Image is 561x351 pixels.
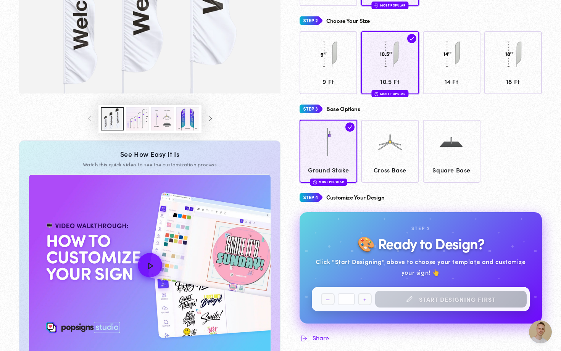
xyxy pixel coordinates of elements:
span: Ground Stake [303,164,354,175]
span: Square Base [426,164,477,175]
span: Share [313,334,329,341]
span: 18 Ft [488,76,538,87]
h4: Customize Your Design [326,194,384,201]
img: Ground Stake [310,123,348,161]
div: Most Popular [371,2,408,9]
img: 10.5 Ft [371,35,409,73]
a: Square Base Square Base [423,120,480,183]
div: Most Popular [310,179,347,186]
a: 9 Ft 9 Ft [300,31,357,94]
a: 18 Ft 18 Ft [484,31,542,94]
a: 10.5 Ft 10.5 Ft Most Popular [361,31,419,94]
img: Step 4 [300,190,322,204]
img: fire.svg [374,91,378,97]
img: 9 Ft [310,35,348,73]
div: Step 2 [411,224,430,233]
button: Load image 1 in gallery view [101,107,124,130]
img: Step 2 [300,14,322,28]
span: 10.5 Ft [365,76,415,87]
span: 14 Ft [426,76,477,87]
img: check.svg [407,34,416,43]
a: Open chat [529,320,552,343]
button: Slide right [202,110,218,127]
img: Square Base [432,123,471,161]
img: Step 3 [300,102,322,116]
img: Cross Base [371,123,409,161]
h4: Base Options [326,106,360,112]
h2: 🎨 Ready to Design? [357,235,484,251]
div: See How Easy It Is [29,150,271,158]
img: 18 Ft [494,35,532,73]
span: 9 Ft [303,76,354,87]
img: check.svg [345,122,355,132]
button: Share [300,333,329,342]
div: Click "Start Designing" above to choose your template and customize your sign! 👆 [312,256,530,278]
button: Slide left [82,110,98,127]
button: Load image 3 in gallery view [151,107,174,130]
a: Cross Base Cross Base [361,120,419,183]
div: Most Popular [371,90,408,97]
img: 14 Ft [432,35,471,73]
span: Cross Base [365,164,415,175]
h4: Choose Your Size [326,18,370,24]
a: Ground Stake Ground Stake Most Popular [300,120,357,183]
button: Load image 2 in gallery view [126,107,149,130]
img: fire.svg [313,179,317,185]
div: Watch this quick video to see the customization process [29,161,271,168]
a: 14 Ft 14 Ft [423,31,480,94]
img: fire.svg [374,3,378,8]
button: Load image 4 in gallery view [176,107,199,130]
